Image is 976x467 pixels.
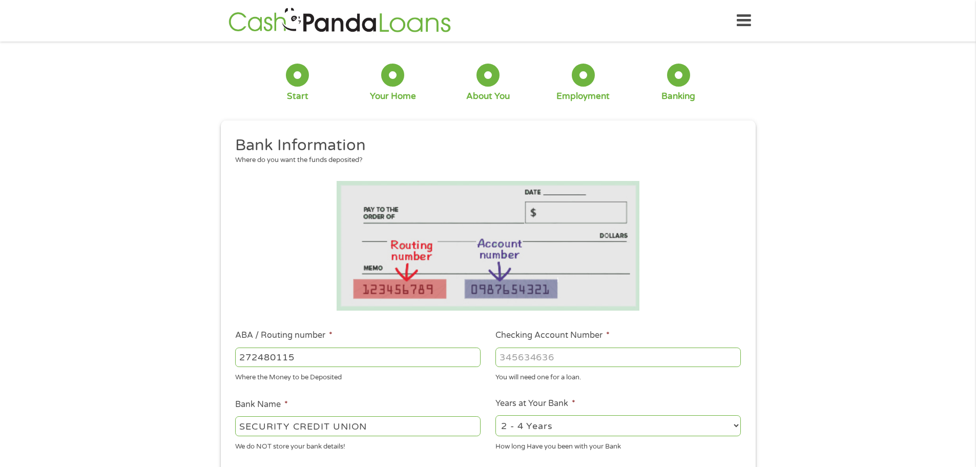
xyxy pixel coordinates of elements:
img: Routing number location [337,181,640,311]
label: ABA / Routing number [235,330,333,341]
label: Checking Account Number [495,330,610,341]
div: We do NOT store your bank details! [235,438,481,452]
img: GetLoanNow Logo [225,6,454,35]
div: Where do you want the funds deposited? [235,155,733,166]
div: Banking [661,91,695,102]
input: 263177916 [235,348,481,367]
label: Bank Name [235,399,288,410]
div: Start [287,91,308,102]
div: You will need one for a loan. [495,369,741,383]
div: About You [466,91,510,102]
label: Years at Your Bank [495,398,575,409]
div: Employment [556,91,610,102]
div: How long Have you been with your Bank [495,438,741,452]
div: Your Home [370,91,416,102]
div: Where the Money to be Deposited [235,369,481,383]
input: 345634636 [495,348,741,367]
h2: Bank Information [235,135,733,156]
